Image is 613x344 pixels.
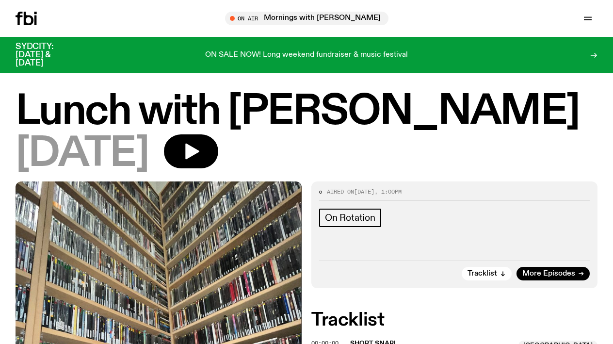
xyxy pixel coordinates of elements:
[205,51,408,60] p: ON SALE NOW! Long weekend fundraiser & music festival
[16,134,148,174] span: [DATE]
[516,267,590,280] a: More Episodes
[319,209,381,227] a: On Rotation
[327,188,354,196] span: Aired on
[374,188,402,196] span: , 1:00pm
[16,43,78,67] h3: SYDCITY: [DATE] & [DATE]
[311,311,597,329] h2: Tracklist
[462,267,512,280] button: Tracklist
[522,270,575,278] span: More Episodes
[354,188,374,196] span: [DATE]
[225,12,388,25] button: On AirMornings with [PERSON_NAME]
[16,92,597,131] h1: Lunch with [PERSON_NAME]
[325,213,375,223] span: On Rotation
[468,270,497,278] span: Tracklist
